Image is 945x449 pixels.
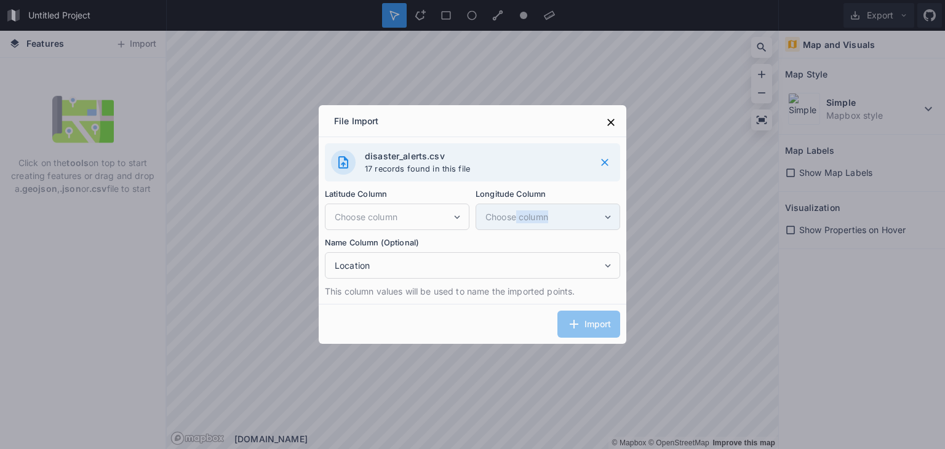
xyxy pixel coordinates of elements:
span: Choose column [485,210,602,223]
div: File Import [325,108,388,137]
span: Location [335,259,602,272]
label: Name Column (Optional) [325,236,620,249]
span: Choose column [335,210,452,223]
label: Latitude Column [325,188,469,201]
p: This column values will be used to name the imported points. [325,285,620,298]
h4: disaster_alerts.csv [365,149,586,162]
p: 17 records found in this file [365,162,586,175]
label: Longitude Column [476,188,620,201]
